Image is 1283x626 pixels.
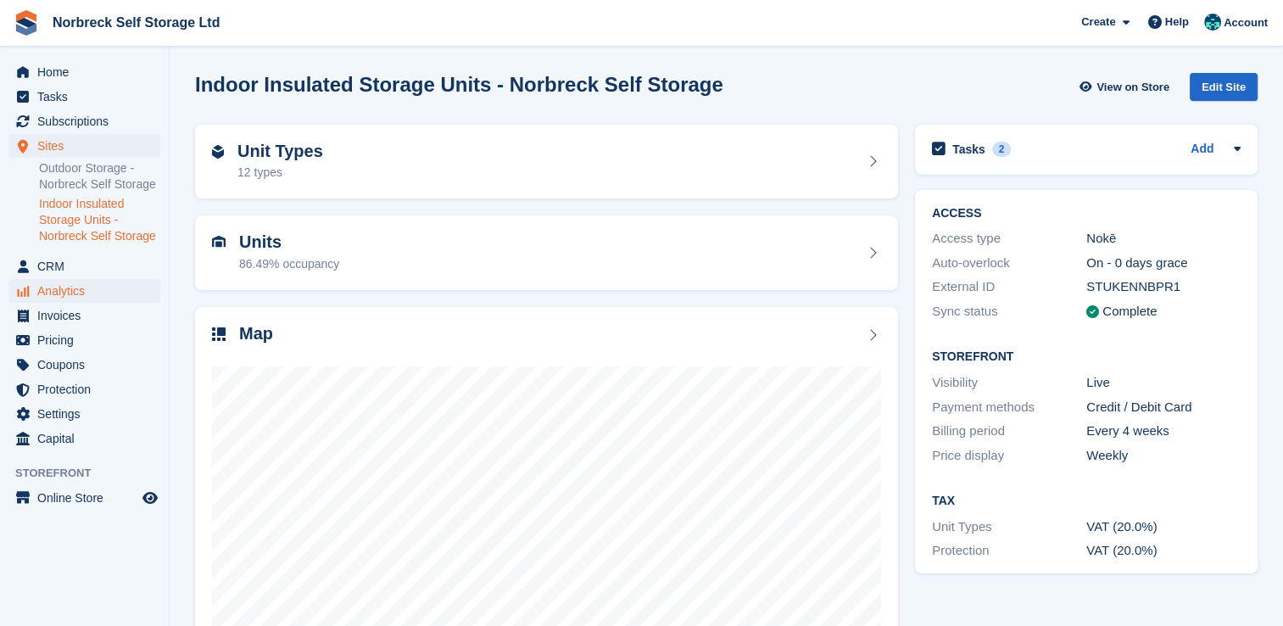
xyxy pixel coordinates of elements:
[195,125,898,199] a: Unit Types 12 types
[37,328,139,352] span: Pricing
[8,60,160,84] a: menu
[1081,14,1115,31] span: Create
[932,254,1086,273] div: Auto-overlock
[37,353,139,377] span: Coupons
[1086,422,1241,441] div: Every 4 weeks
[37,377,139,401] span: Protection
[8,254,160,278] a: menu
[39,160,160,193] a: Outdoor Storage - Norbreck Self Storage
[952,142,985,157] h2: Tasks
[8,486,160,510] a: menu
[1190,73,1258,101] div: Edit Site
[932,373,1086,393] div: Visibility
[932,422,1086,441] div: Billing period
[1086,277,1241,297] div: STUKENNBPR1
[8,109,160,133] a: menu
[37,304,139,327] span: Invoices
[8,328,160,352] a: menu
[1190,73,1258,108] a: Edit Site
[1086,398,1241,417] div: Credit / Debit Card
[212,236,226,248] img: unit-icn-7be61d7bf1b0ce9d3e12c5938cc71ed9869f7b940bace4675aadf7bd6d80202e.svg
[1086,254,1241,273] div: On - 0 days grace
[932,495,1241,508] h2: Tax
[1102,302,1157,321] div: Complete
[1077,73,1176,101] a: View on Store
[239,324,273,344] h2: Map
[932,398,1086,417] div: Payment methods
[14,10,39,36] img: stora-icon-8386f47178a22dfd0bd8f6a31ec36ba5ce8667c1dd55bd0f319d3a0aa187defe.svg
[1204,14,1221,31] img: Sally King
[1086,517,1241,537] div: VAT (20.0%)
[37,402,139,426] span: Settings
[8,134,160,158] a: menu
[239,232,339,252] h2: Units
[1086,229,1241,249] div: Nokē
[39,196,160,244] a: Indoor Insulated Storage Units - Norbreck Self Storage
[37,85,139,109] span: Tasks
[237,142,323,161] h2: Unit Types
[1096,79,1169,96] span: View on Store
[195,73,723,96] h2: Indoor Insulated Storage Units - Norbreck Self Storage
[8,353,160,377] a: menu
[1224,14,1268,31] span: Account
[237,164,323,182] div: 12 types
[1165,14,1189,31] span: Help
[932,517,1086,537] div: Unit Types
[8,304,160,327] a: menu
[46,8,226,36] a: Norbreck Self Storage Ltd
[37,427,139,450] span: Capital
[932,229,1086,249] div: Access type
[1086,373,1241,393] div: Live
[8,279,160,303] a: menu
[37,60,139,84] span: Home
[932,446,1086,466] div: Price display
[932,350,1241,364] h2: Storefront
[932,277,1086,297] div: External ID
[8,377,160,401] a: menu
[140,488,160,508] a: Preview store
[239,255,339,273] div: 86.49% occupancy
[932,207,1241,221] h2: ACCESS
[37,109,139,133] span: Subscriptions
[37,134,139,158] span: Sites
[15,465,169,482] span: Storefront
[8,85,160,109] a: menu
[1191,140,1213,159] a: Add
[8,427,160,450] a: menu
[212,327,226,341] img: map-icn-33ee37083ee616e46c38cad1a60f524a97daa1e2b2c8c0bc3eb3415660979fc1.svg
[37,279,139,303] span: Analytics
[195,215,898,290] a: Units 86.49% occupancy
[37,486,139,510] span: Online Store
[1086,541,1241,561] div: VAT (20.0%)
[932,302,1086,321] div: Sync status
[8,402,160,426] a: menu
[37,254,139,278] span: CRM
[1086,446,1241,466] div: Weekly
[992,142,1012,157] div: 2
[932,541,1086,561] div: Protection
[212,145,224,159] img: unit-type-icn-2b2737a686de81e16bb02015468b77c625bbabd49415b5ef34ead5e3b44a266d.svg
